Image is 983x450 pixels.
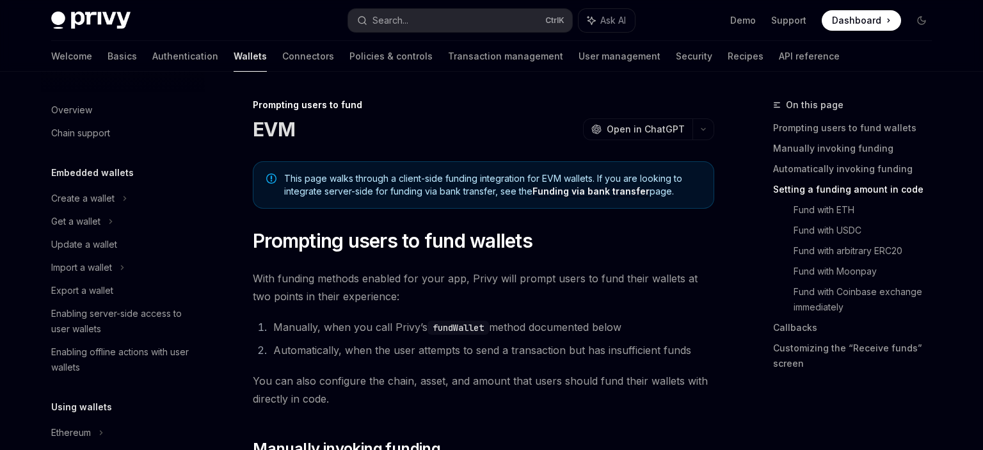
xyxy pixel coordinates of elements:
a: Setting a funding amount in code [773,179,942,200]
a: Basics [108,41,137,72]
a: Chain support [41,122,205,145]
div: Export a wallet [51,283,113,298]
a: Recipes [728,41,763,72]
span: Dashboard [832,14,881,27]
div: Enabling offline actions with user wallets [51,344,197,375]
div: Create a wallet [51,191,115,206]
a: Fund with Coinbase exchange immediately [794,282,942,317]
a: Transaction management [448,41,563,72]
a: API reference [779,41,840,72]
a: Automatically invoking funding [773,159,942,179]
a: Export a wallet [41,279,205,302]
a: Fund with USDC [794,220,942,241]
a: Customizing the “Receive funds” screen [773,338,942,374]
span: Ask AI [600,14,626,27]
a: Fund with arbitrary ERC20 [794,241,942,261]
a: Funding via bank transfer [532,186,650,197]
a: Fund with Moonpay [794,261,942,282]
div: Overview [51,102,92,118]
a: User management [579,41,660,72]
div: Prompting users to fund [253,99,714,111]
div: Update a wallet [51,237,117,252]
button: Search...CtrlK [348,9,572,32]
span: You can also configure the chain, asset, and amount that users should fund their wallets with dir... [253,372,714,408]
button: Toggle dark mode [911,10,932,31]
h5: Embedded wallets [51,165,134,181]
a: Manually invoking funding [773,138,942,159]
a: Prompting users to fund wallets [773,118,942,138]
li: Manually, when you call Privy’s method documented below [269,318,714,336]
a: Demo [730,14,756,27]
a: Callbacks [773,317,942,338]
button: Ask AI [579,9,635,32]
div: Search... [372,13,408,28]
a: Authentication [152,41,218,72]
h1: EVM [253,118,295,141]
div: Get a wallet [51,214,100,229]
a: Enabling server-side access to user wallets [41,302,205,341]
a: Welcome [51,41,92,72]
a: Dashboard [822,10,901,31]
h5: Using wallets [51,399,112,415]
a: Connectors [282,41,334,72]
a: Policies & controls [349,41,433,72]
span: Prompting users to fund wallets [253,229,532,252]
svg: Note [266,173,276,184]
div: Chain support [51,125,110,141]
span: Open in ChatGPT [607,123,685,136]
code: fundWallet [428,321,489,335]
button: Open in ChatGPT [583,118,692,140]
a: Enabling offline actions with user wallets [41,341,205,379]
a: Wallets [234,41,267,72]
a: Update a wallet [41,233,205,256]
a: Security [676,41,712,72]
li: Automatically, when the user attempts to send a transaction but has insufficient funds [269,341,714,359]
a: Support [771,14,806,27]
div: Import a wallet [51,260,112,275]
span: With funding methods enabled for your app, Privy will prompt users to fund their wallets at two p... [253,269,714,305]
img: dark logo [51,12,131,29]
a: Overview [41,99,205,122]
span: Ctrl K [545,15,564,26]
span: This page walks through a client-side funding integration for EVM wallets. If you are looking to ... [284,172,701,198]
a: Fund with ETH [794,200,942,220]
div: Enabling server-side access to user wallets [51,306,197,337]
span: On this page [786,97,843,113]
div: Ethereum [51,425,91,440]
